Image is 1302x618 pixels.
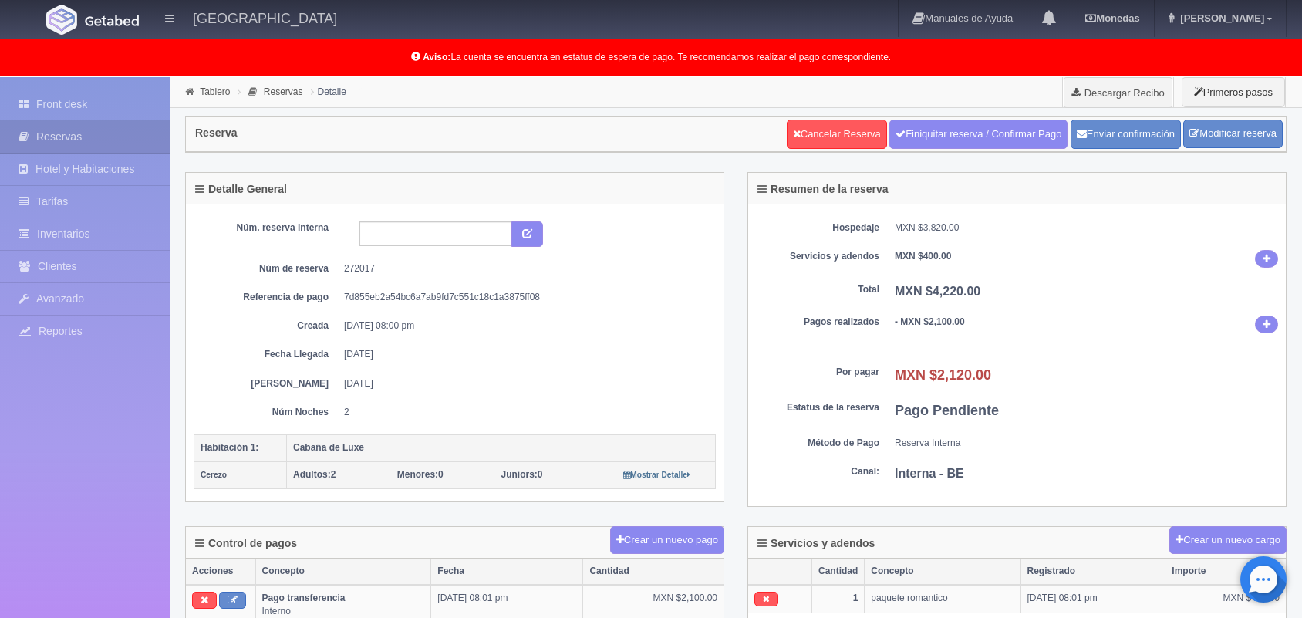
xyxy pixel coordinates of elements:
th: Concepto [865,559,1020,585]
th: Cabaña de Luxe [287,434,716,461]
td: MXN $400.00 [1165,585,1286,613]
dt: Estatus de la reserva [756,401,879,414]
strong: Menores: [397,469,438,480]
th: Cantidad [812,559,865,585]
dt: Servicios y adendos [756,250,879,263]
dd: [DATE] [344,348,704,361]
a: Tablero [200,86,230,97]
dd: [DATE] 08:00 pm [344,319,704,333]
b: MXN $400.00 [895,251,951,262]
b: Pago transferencia [262,593,346,603]
img: Getabed [85,15,139,26]
small: Mostrar Detalle [623,471,690,479]
td: [DATE] 08:01 pm [1020,585,1165,613]
dt: [PERSON_NAME] [205,377,329,390]
dt: Canal: [756,465,879,478]
dd: 7d855eb2a54bc6a7ab9fd7c551c18c1a3875ff08 [344,291,704,304]
strong: Adultos: [293,469,331,480]
span: 0 [501,469,543,480]
span: [PERSON_NAME] [1176,12,1264,24]
dt: Fecha Llegada [205,348,329,361]
img: Getabed [46,5,77,35]
a: Mostrar Detalle [623,469,690,480]
dt: Método de Pago [756,437,879,450]
span: paquete romantico [871,593,947,603]
dd: 272017 [344,262,704,275]
b: - MXN $2,100.00 [895,316,965,327]
b: 1 [853,593,858,603]
h4: Reserva [195,127,238,139]
h4: Detalle General [195,184,287,195]
th: Registrado [1020,559,1165,585]
dt: Por pagar [756,366,879,379]
th: Cantidad [583,559,724,585]
b: Aviso: [423,52,450,62]
a: Finiquitar reserva / Confirmar Pago [889,120,1068,149]
button: Crear un nuevo pago [610,526,724,555]
button: Primeros pasos [1182,77,1285,107]
li: Detalle [307,84,350,99]
dd: 2 [344,406,704,419]
dt: Pagos realizados [756,316,879,329]
b: Monedas [1085,12,1139,24]
h4: [GEOGRAPHIC_DATA] [193,8,337,27]
dd: MXN $3,820.00 [895,221,1278,235]
small: Cerezo [201,471,227,479]
b: Pago Pendiente [895,403,999,418]
h4: Resumen de la reserva [757,184,889,195]
button: Crear un nuevo cargo [1169,526,1287,555]
dd: [DATE] [344,377,704,390]
dd: Reserva Interna [895,437,1278,450]
dt: Núm. reserva interna [205,221,329,235]
span: 0 [397,469,444,480]
dt: Núm de reserva [205,262,329,275]
a: Descargar Recibo [1063,77,1173,108]
a: Cancelar Reserva [787,120,887,149]
dt: Núm Noches [205,406,329,419]
dt: Total [756,283,879,296]
b: Habitación 1: [201,442,258,453]
button: Enviar confirmación [1071,120,1181,149]
b: MXN $2,120.00 [895,367,991,383]
span: 2 [293,469,336,480]
h4: Servicios y adendos [757,538,875,549]
strong: Juniors: [501,469,538,480]
dt: Creada [205,319,329,333]
th: Acciones [186,559,255,585]
dt: Hospedaje [756,221,879,235]
b: Interna - BE [895,467,964,480]
dt: Referencia de pago [205,291,329,304]
th: Concepto [255,559,431,585]
th: Importe [1165,559,1286,585]
th: Fecha [431,559,583,585]
a: Reservas [264,86,303,97]
b: MXN $4,220.00 [895,285,980,298]
a: Modificar reserva [1183,120,1283,148]
h4: Control de pagos [195,538,297,549]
